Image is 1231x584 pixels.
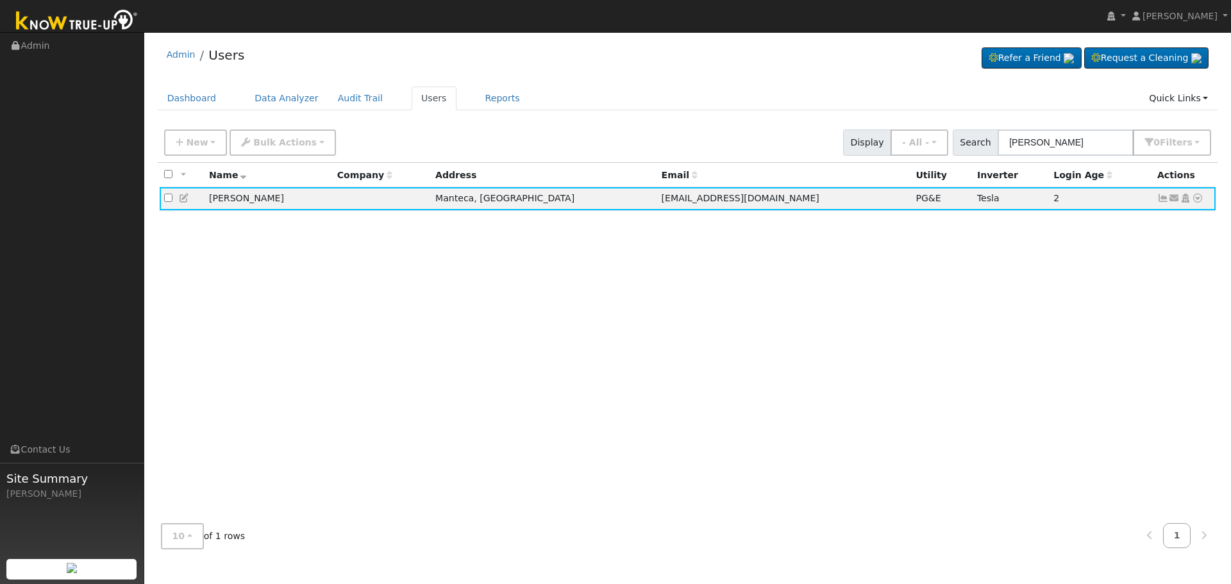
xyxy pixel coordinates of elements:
a: Users [208,47,244,63]
button: New [164,129,228,156]
img: retrieve [67,563,77,573]
span: Company name [337,170,392,180]
a: 1 [1163,523,1191,548]
a: Reports [476,87,530,110]
a: Dashboard [158,87,226,110]
a: Data Analyzer [245,87,328,110]
span: Days since last login [1053,170,1112,180]
div: [PERSON_NAME] [6,487,137,501]
img: retrieve [1064,53,1074,63]
div: Address [435,169,653,182]
span: PG&E [916,193,941,203]
span: [PERSON_NAME] [1143,11,1218,21]
button: 0Filters [1133,129,1211,156]
span: of 1 rows [161,523,246,549]
img: Know True-Up [10,7,144,36]
a: Other actions [1192,192,1203,205]
img: retrieve [1191,53,1202,63]
span: Search [953,129,998,156]
span: Site Summary [6,470,137,487]
span: New [186,137,208,147]
div: Utility [916,169,967,182]
td: Manteca, [GEOGRAPHIC_DATA] [431,187,657,211]
span: Email [662,170,698,180]
a: Users [412,87,456,110]
a: Login As [1180,193,1191,203]
a: Request a Cleaning [1084,47,1209,69]
span: [EMAIL_ADDRESS][DOMAIN_NAME] [662,193,819,203]
span: Bulk Actions [253,137,317,147]
div: Inverter [977,169,1044,182]
span: Tesla [977,193,1000,203]
span: 10 [172,531,185,541]
a: mikey_kait@yahoo.com [1169,192,1180,205]
a: Admin [167,49,196,60]
a: Refer a Friend [982,47,1082,69]
input: Search [998,129,1134,156]
span: Name [209,170,247,180]
div: Actions [1157,169,1211,182]
button: 10 [161,523,204,549]
button: - All - [891,129,948,156]
a: Audit Trail [328,87,392,110]
a: Quick Links [1139,87,1218,110]
span: Display [843,129,891,156]
span: 08/12/2025 12:43:26 PM [1053,193,1059,203]
td: [PERSON_NAME] [205,187,333,211]
button: Bulk Actions [230,129,335,156]
span: Filter [1160,137,1193,147]
span: s [1187,137,1192,147]
a: Edit User [179,193,190,203]
a: Show Graph [1157,193,1169,203]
